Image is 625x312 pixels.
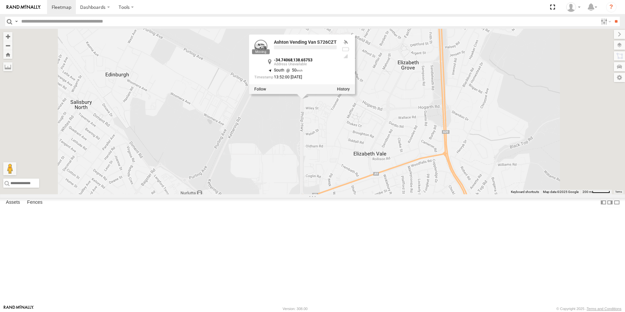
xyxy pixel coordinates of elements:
div: Valid GPS Fix [342,40,350,45]
label: Assets [3,198,23,207]
a: Terms (opens in new tab) [615,191,622,193]
span: Map data ©2025 Google [543,190,579,194]
button: Zoom out [3,41,12,50]
div: Version: 308.00 [283,307,308,311]
img: rand-logo.svg [7,5,41,9]
div: Last Event GSM Signal Strength [342,54,350,59]
span: South [274,68,284,73]
div: © Copyright 2025 - [556,307,621,311]
a: Terms and Conditions [587,307,621,311]
label: Dock Summary Table to the Right [607,198,613,207]
span: 200 m [583,190,592,194]
button: Zoom in [3,32,12,41]
button: Zoom Home [3,50,12,59]
label: Map Settings [614,73,625,82]
button: Map Scale: 200 m per 51 pixels [581,190,612,194]
label: View Asset History [337,87,350,92]
button: Keyboard shortcuts [511,190,539,194]
strong: 138.65753 [293,58,312,62]
div: Ashton Vending Van S726CZT [274,40,337,45]
label: Hide Summary Table [614,198,620,207]
label: Search Query [14,17,19,26]
label: Search Filter Options [598,17,612,26]
label: Dock Summary Table to the Left [600,198,607,207]
div: No battery health information received from this device. [342,47,350,52]
div: Date/time of location update [254,75,337,80]
div: Cameron Roberts [564,2,583,12]
button: Drag Pegman onto the map to open Street View [3,162,16,175]
strong: -34.74068 [274,58,293,62]
label: Measure [3,62,12,71]
span: 50 [284,68,303,73]
i: ? [606,2,617,12]
a: Visit our Website [4,305,34,312]
label: Fences [24,198,46,207]
div: , [274,58,337,66]
label: Realtime tracking of Asset [254,87,266,92]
